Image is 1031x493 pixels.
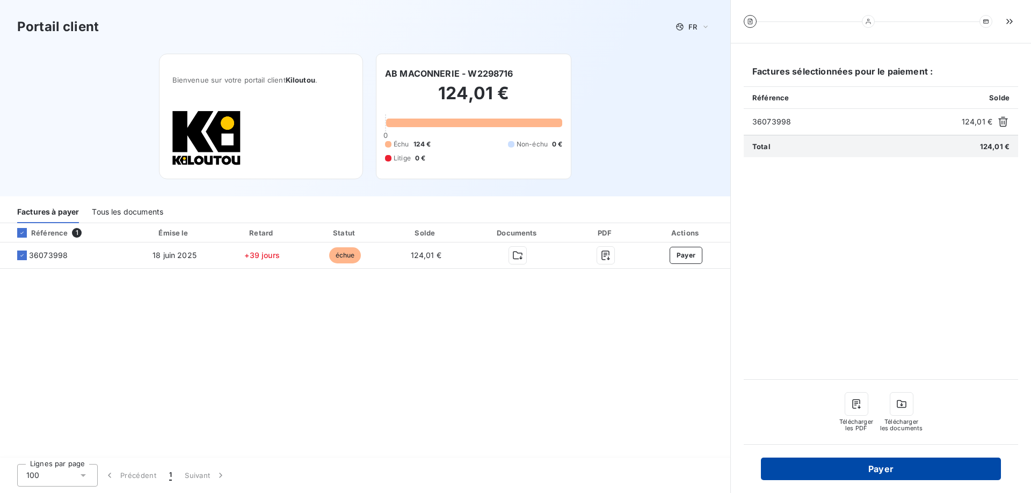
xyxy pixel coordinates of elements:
[552,139,562,149] span: 0 €
[670,247,703,264] button: Payer
[468,227,568,238] div: Documents
[394,153,411,163] span: Litige
[17,17,99,36] h3: Portail client
[153,251,197,260] span: 18 juin 2025
[761,458,1001,480] button: Payer
[752,116,957,127] span: 36073998
[172,110,241,166] img: Company logo
[178,464,233,487] button: Suivant
[286,76,315,84] span: Kiloutou
[172,76,350,84] span: Bienvenue sur votre portail client .
[744,65,1018,86] h6: Factures sélectionnées pour le paiement :
[413,139,431,149] span: 124 €
[517,139,548,149] span: Non-échu
[411,251,441,260] span: 124,01 €
[415,153,425,163] span: 0 €
[383,131,388,139] span: 0
[244,251,279,260] span: +39 jours
[752,142,771,151] span: Total
[17,201,79,223] div: Factures à payer
[688,23,697,31] span: FR
[306,227,384,238] div: Statut
[385,67,513,80] h6: AB MACONNERIE - W2298716
[385,83,562,115] h2: 124,01 €
[880,418,923,431] span: Télécharger les documents
[131,227,218,238] div: Émise le
[9,228,68,238] div: Référence
[989,93,1010,102] span: Solde
[962,116,992,127] span: 124,01 €
[980,142,1010,151] span: 124,01 €
[26,470,39,481] span: 100
[839,418,874,431] span: Télécharger les PDF
[222,227,302,238] div: Retard
[29,250,68,261] span: 36073998
[163,464,178,487] button: 1
[92,201,163,223] div: Tous les documents
[388,227,464,238] div: Solde
[72,228,82,238] span: 1
[752,93,789,102] span: Référence
[644,227,728,238] div: Actions
[169,470,172,481] span: 1
[394,139,409,149] span: Échu
[329,247,361,263] span: échue
[572,227,640,238] div: PDF
[98,464,163,487] button: Précédent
